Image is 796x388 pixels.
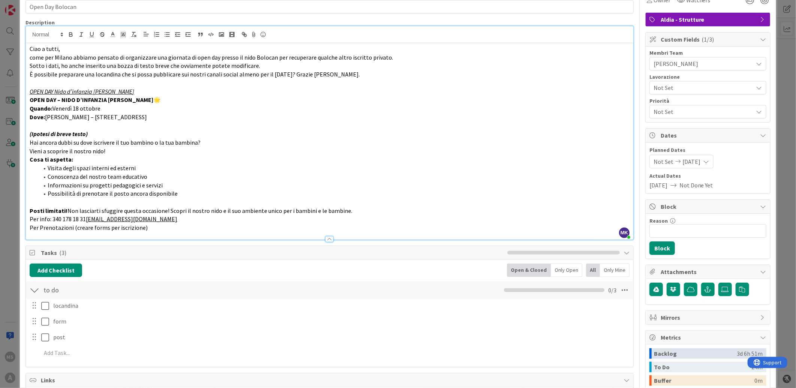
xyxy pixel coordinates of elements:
span: Links [41,376,620,385]
u: OPEN DAY Nido d’infanzia [PERSON_NAME] [30,88,134,95]
span: Mirrors [661,313,757,322]
span: Aldia - Strutture [661,15,757,24]
div: Buffer [654,375,755,386]
span: [DATE] [682,157,700,166]
p: post [53,333,628,342]
span: ( 1/3 ) [702,36,714,43]
span: Actual Dates [649,172,766,180]
span: Dates [661,131,757,140]
span: Hai ancora dubbi su dove iscrivere il tuo bambino o la tua bambina? [30,139,200,146]
span: Conoscenza del nostro team educativo [48,173,147,180]
span: Not Set [654,157,673,166]
p: locandina [53,301,628,310]
span: Support [16,1,34,10]
span: 0 / 3 [608,286,616,295]
a: [EMAIL_ADDRESS][DOMAIN_NAME] [86,215,177,223]
strong: Posti limitati! [30,207,67,214]
span: Not Set [654,82,750,93]
span: Per info: 340 178 18 31 [30,215,86,223]
div: Lavorazione [649,74,766,79]
span: [PERSON_NAME] – [STREET_ADDRESS] [45,113,147,121]
p: form [53,317,628,326]
span: Description [25,19,55,26]
span: Tasks [41,248,504,257]
span: Visita degli spazi interni ed esterni [48,164,136,172]
strong: Cosa ti aspetta: [30,156,73,163]
span: Custom Fields [661,35,757,44]
span: Possibilità di prenotare il posto ancora disponibile [48,190,178,197]
div: To Do [654,362,752,372]
span: Not Set [654,107,753,116]
span: Not Done Yet [679,181,713,190]
span: [DATE] [649,181,667,190]
strong: Quando: [30,105,52,112]
span: [PERSON_NAME] [654,59,753,68]
span: Ciao a tutti, [30,45,60,52]
input: Add Checklist... [41,283,209,297]
div: All [586,264,600,277]
span: Metrics [661,333,757,342]
span: Vieni a scoprire il nostro nido! [30,147,105,155]
div: Only Mine [600,264,630,277]
div: Membri Team [649,50,766,55]
span: come per Milano abbiamo pensato di organizzare una giornata di open day presso il nido Bolocan pe... [30,54,393,61]
span: Venerdì 18 ottobre [52,105,100,112]
strong: OPEN DAY – NIDO D’INFANZIA [PERSON_NAME] [30,96,153,103]
span: Non lasciarti sfuggire questa occasione! Scopri il nostro nido e il suo ambiente unico per i bamb... [67,207,352,214]
div: 3d 6h 51m [737,348,763,359]
span: ( 3 ) [59,249,66,256]
span: Per Prenotazioni (creare forms per iscrizione) [30,224,148,231]
strong: 🌟 [153,96,161,103]
span: Planned Dates [649,146,766,154]
label: Reason [649,217,668,224]
div: 0m [755,375,763,386]
span: Sotto i dati, ho anche inserito una bozza di testo breve che ovviamente potete modificare. [30,62,260,69]
span: Informazioni su progetti pedagogici e servizi [48,181,163,189]
div: Backlog [654,348,737,359]
div: Priorità [649,98,766,103]
div: Only Open [551,264,582,277]
span: MK [619,228,630,238]
span: Attachments [661,267,757,276]
div: Open & Closed [507,264,551,277]
span: Block [661,202,757,211]
span: È possibile preparare una locandina che si possa pubblicare sui nostri canali social almeno per i... [30,70,360,78]
button: Block [649,241,675,255]
strong: Dove: [30,113,45,121]
button: Add Checklist [30,264,82,277]
em: (Ipotesi di breve testo) [30,130,88,138]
